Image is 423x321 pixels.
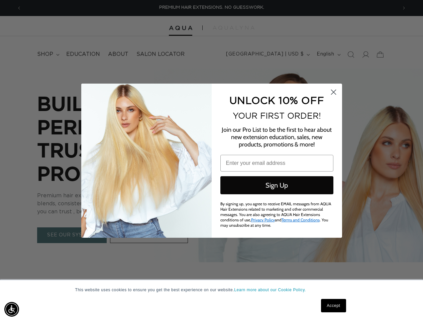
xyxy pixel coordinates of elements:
a: Learn more about our Cookie Policy. [234,288,306,292]
a: Terms and Conditions [282,217,320,222]
button: Sign Up [220,176,333,194]
span: Join our Pro List to be the first to hear about new extension education, sales, new products, pro... [222,126,332,148]
span: YOUR FIRST ORDER! [233,111,321,120]
img: daab8b0d-f573-4e8c-a4d0-05ad8d765127.png [81,84,212,238]
a: Accept [321,299,346,312]
p: This website uses cookies to ensure you get the best experience on our website. [75,287,348,293]
button: Close dialog [328,86,339,98]
input: Enter your email address [220,155,333,172]
span: UNLOCK 10% OFF [229,95,324,106]
span: By signing up, you agree to receive EMAIL messages from AQUA Hair Extensions related to marketing... [220,201,331,228]
div: Accessibility Menu [4,302,19,317]
a: Privacy Policy [251,217,275,222]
